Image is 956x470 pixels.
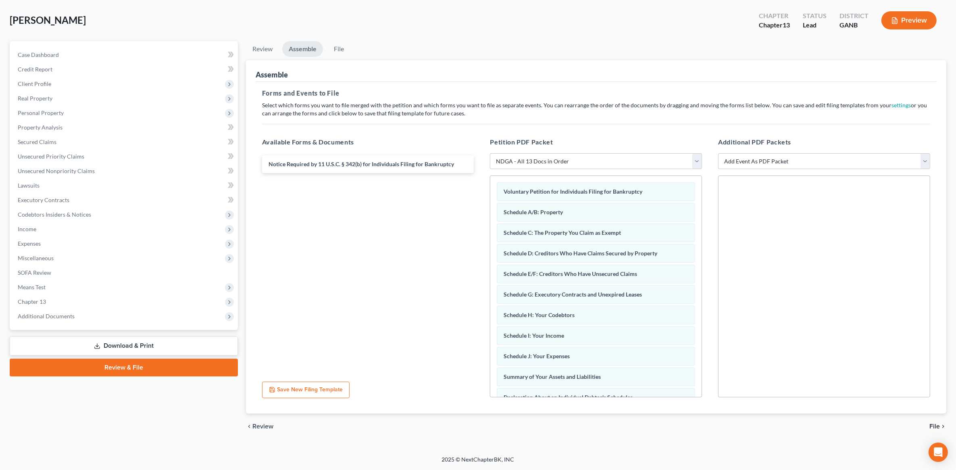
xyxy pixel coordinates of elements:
div: Lead [803,21,827,30]
p: Select which forms you want to file merged with the petition and which forms you want to file as ... [262,101,930,117]
span: Notice Required by 11 U.S.C. § 342(b) for Individuals Filing for Bankruptcy [269,161,454,167]
i: chevron_left [246,423,252,430]
span: Client Profile [18,80,51,87]
a: Assemble [282,41,323,57]
a: Review [246,41,279,57]
span: Schedule H: Your Codebtors [504,311,575,318]
span: Schedule E/F: Creditors Who Have Unsecured Claims [504,270,637,277]
span: File [929,423,940,430]
span: Lawsuits [18,182,40,189]
span: 13 [783,21,790,29]
div: Chapter [759,11,790,21]
div: District [839,11,869,21]
div: GANB [839,21,869,30]
a: Property Analysis [11,120,238,135]
a: File [326,41,352,57]
span: Expenses [18,240,41,247]
span: Executory Contracts [18,196,69,203]
span: Chapter 13 [18,298,46,305]
a: Unsecured Priority Claims [11,149,238,164]
span: Review [252,423,273,430]
h5: Forms and Events to File [262,88,930,98]
span: SOFA Review [18,269,51,276]
a: Case Dashboard [11,48,238,62]
span: Personal Property [18,109,64,116]
span: Schedule G: Executory Contracts and Unexpired Leases [504,291,642,298]
div: Assemble [256,70,288,79]
a: Executory Contracts [11,193,238,207]
a: settings [891,102,911,109]
i: chevron_right [940,423,946,430]
span: Schedule C: The Property You Claim as Exempt [504,229,621,236]
span: Credit Report [18,66,52,73]
a: SOFA Review [11,265,238,280]
h5: Available Forms & Documents [262,137,474,147]
a: Secured Claims [11,135,238,149]
span: Income [18,226,36,232]
span: Schedule A/B: Property [504,209,563,215]
div: Status [803,11,827,21]
a: Lawsuits [11,178,238,193]
span: Unsecured Priority Claims [18,153,84,160]
a: Download & Print [10,336,238,355]
span: Codebtors Insiders & Notices [18,211,91,218]
span: Secured Claims [18,138,56,145]
a: Review & File [10,359,238,376]
span: Voluntary Petition for Individuals Filing for Bankruptcy [504,188,642,195]
div: Chapter [759,21,790,30]
div: Open Intercom Messenger [929,443,948,462]
button: chevron_left Review [246,423,281,430]
span: Unsecured Nonpriority Claims [18,167,95,174]
div: 2025 © NextChapterBK, INC [248,455,708,470]
a: Unsecured Nonpriority Claims [11,164,238,178]
h5: Additional PDF Packets [718,137,930,147]
span: Schedule J: Your Expenses [504,353,570,359]
button: Preview [881,11,937,29]
span: Property Analysis [18,124,62,131]
span: Real Property [18,95,52,102]
a: Credit Report [11,62,238,77]
span: Declaration About an Individual Debtor's Schedules [504,394,633,401]
span: Petition PDF Packet [490,138,553,146]
span: Schedule D: Creditors Who Have Claims Secured by Property [504,250,657,257]
span: [PERSON_NAME] [10,14,86,26]
span: Miscellaneous [18,255,54,261]
span: Schedule I: Your Income [504,332,564,339]
button: Save New Filing Template [262,382,350,399]
span: Case Dashboard [18,51,59,58]
span: Summary of Your Assets and Liabilities [504,373,601,380]
span: Means Test [18,284,46,290]
span: Additional Documents [18,313,75,320]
